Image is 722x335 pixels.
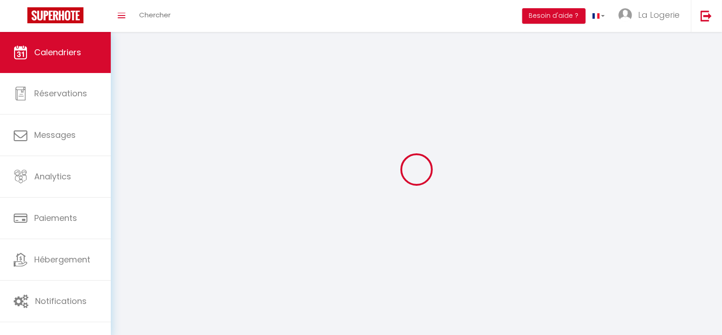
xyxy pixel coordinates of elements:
img: ... [618,8,632,22]
span: Notifications [35,295,87,307]
span: Réservations [34,88,87,99]
span: Hébergement [34,254,90,265]
span: Calendriers [34,47,81,58]
span: La Logerie [638,9,680,21]
span: Analytics [34,171,71,182]
button: Besoin d'aide ? [522,8,586,24]
span: Chercher [139,10,171,20]
img: logout [701,10,712,21]
span: Paiements [34,212,77,224]
img: Super Booking [27,7,83,23]
button: Ouvrir le widget de chat LiveChat [7,4,35,31]
span: Messages [34,129,76,141]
